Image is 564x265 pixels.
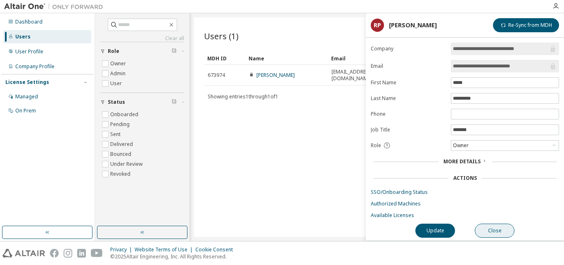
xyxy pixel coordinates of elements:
div: Users [15,33,31,40]
img: facebook.svg [50,249,59,258]
p: © 2025 Altair Engineering, Inc. All Rights Reserved. [110,253,238,260]
span: Role [371,142,381,149]
label: Owner [110,59,128,69]
button: Update [415,224,455,238]
div: Actions [453,175,477,181]
div: Privacy [110,246,135,253]
label: Onboarded [110,110,140,119]
label: Under Review [110,159,144,169]
label: Sent [110,129,122,139]
img: altair_logo.svg [2,249,45,258]
label: Revoked [110,169,132,179]
div: Company Profile [15,63,55,70]
span: Clear filter [172,99,177,105]
label: Admin [110,69,127,79]
span: More Details [443,158,481,165]
label: Bounced [110,149,133,159]
label: Pending [110,119,131,129]
button: Re-Sync from MDH [493,18,559,32]
a: [PERSON_NAME] [256,72,295,79]
div: MDH ID [207,52,242,65]
label: Last Name [371,95,446,102]
button: Role [100,42,184,60]
div: RP [371,19,384,32]
div: Owner [452,141,470,150]
img: youtube.svg [91,249,103,258]
span: Users (1) [204,30,239,42]
div: License Settings [5,79,49,86]
span: Showing entries 1 through 1 of 1 [208,93,278,100]
a: Authorized Machines [371,201,559,207]
span: Clear filter [172,48,177,55]
img: linkedin.svg [77,249,86,258]
img: Altair One [4,2,107,11]
div: Owner [451,141,559,150]
label: Email [371,63,446,69]
div: Dashboard [15,19,43,25]
span: Status [108,99,125,105]
div: User Profile [15,48,43,55]
label: Delivered [110,139,135,149]
div: Name [249,52,325,65]
span: [EMAIL_ADDRESS][DOMAIN_NAME] [332,69,383,82]
div: Website Terms of Use [135,246,195,253]
span: 673974 [208,72,225,79]
div: [PERSON_NAME] [389,22,437,29]
button: Status [100,93,184,111]
div: Cookie Consent [195,246,238,253]
label: User [110,79,123,88]
img: instagram.svg [64,249,72,258]
label: Company [371,45,446,52]
a: Available Licenses [371,212,559,219]
a: Clear all [100,35,184,42]
label: First Name [371,79,446,86]
div: On Prem [15,107,36,114]
div: Email [331,52,383,65]
span: Role [108,48,119,55]
button: Close [475,224,514,238]
div: Managed [15,93,38,100]
label: Job Title [371,127,446,133]
a: SSO/Onboarding Status [371,189,559,196]
label: Phone [371,111,446,117]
